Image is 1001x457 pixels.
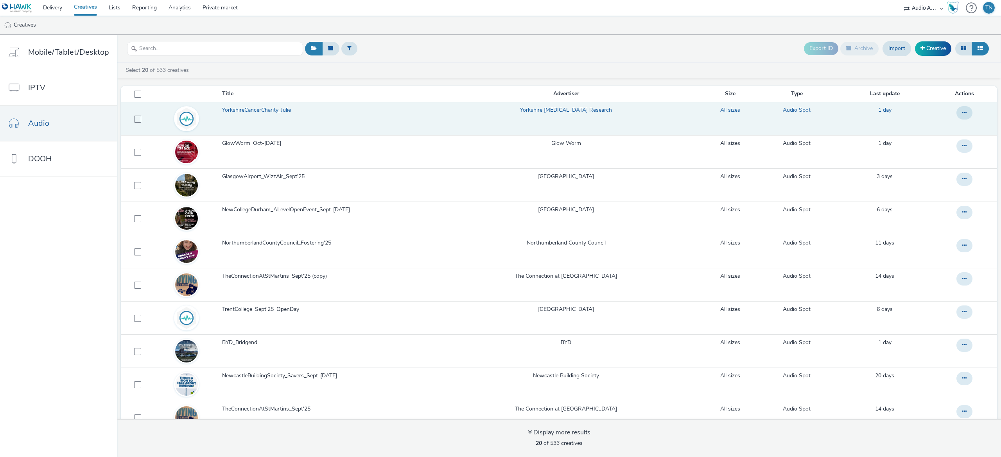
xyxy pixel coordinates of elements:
a: Audio Spot [783,305,811,313]
span: IPTV [28,82,45,93]
a: Glow Worm [551,139,581,147]
span: GlasgowAirport_WizzAir_Sept'25 [222,173,308,180]
a: NewCollegeDurham_ALevelOpenEvent_Sept-[DATE] [222,206,430,218]
strong: 20 [142,66,148,74]
a: All sizes [720,139,740,147]
a: TrentCollege_Sept'25_OpenDay [222,305,430,317]
a: NorthumberlandCountyCouncil_Fostering'25 [222,239,430,251]
th: Advertiser [431,86,702,102]
a: 26 September 2025, 18:20 [877,305,893,313]
a: [GEOGRAPHIC_DATA] [538,173,594,180]
img: 1a5b46fb-d7cd-42c3-a3d0-4fdd14b0cbaa.jpg [175,406,198,429]
img: undefined Logo [2,3,32,13]
a: Audio Spot [783,206,811,214]
img: Hawk Academy [947,2,959,14]
img: 1c13c793-cf80-4cf8-afe9-fbd5fd0b20c3.jpg [175,141,198,163]
a: BYD [561,339,571,346]
a: YorkshireCancerCharity_Julie [222,106,430,118]
a: Audio Spot [783,405,811,413]
button: Export ID [804,42,838,55]
a: TheConnectionAtStMartins_Sept'25 [222,405,430,417]
span: Mobile/Tablet/Desktop [28,46,109,58]
span: of 533 creatives [536,439,583,447]
a: Audio Spot [783,106,811,114]
span: GlowWorm_Oct-[DATE] [222,139,284,147]
a: Audio Spot [783,239,811,247]
a: TheConnectionAtStMartins_Sept'25 (copy) [222,272,430,284]
span: 1 day [878,339,892,346]
a: 21 September 2025, 23:58 [875,239,894,247]
th: Title [221,86,431,102]
a: 1 October 2025, 17:36 [878,339,892,346]
a: 18 September 2025, 12:59 [875,405,894,413]
div: 29 September 2025, 13:38 [877,173,893,180]
th: Actions [935,86,997,102]
span: 1 day [878,139,892,147]
a: All sizes [720,206,740,214]
div: TN [985,2,992,14]
a: All sizes [720,173,740,180]
a: Select of 533 creatives [125,66,192,74]
a: All sizes [720,339,740,346]
span: 14 days [875,272,894,280]
span: TheConnectionAtStMartins_Sept'25 (copy) [222,272,330,280]
a: 1 October 2025, 15:52 [878,139,892,147]
th: Size [702,86,758,102]
a: All sizes [720,106,740,114]
a: Import [883,41,911,56]
span: TheConnectionAtStMartins_Sept'25 [222,405,314,413]
a: 18 September 2025, 13:01 [875,272,894,280]
a: 26 September 2025, 18:07 [877,206,893,214]
span: DOOH [28,153,52,164]
img: 5a667bbb-3058-41f5-862c-8b43b5e978c4.png [175,240,198,263]
button: Grid [955,42,972,55]
span: 3 days [877,173,893,180]
span: Audio [28,118,49,129]
a: [GEOGRAPHIC_DATA] [538,305,594,313]
a: Northumberland County Council [527,239,606,247]
a: The Connection at [GEOGRAPHIC_DATA] [515,405,617,413]
a: [GEOGRAPHIC_DATA] [538,206,594,214]
a: Audio Spot [783,339,811,346]
span: 14 days [875,405,894,412]
a: All sizes [720,305,740,313]
a: BYD_Bridgend [222,339,430,350]
th: Last update [835,86,935,102]
a: All sizes [720,272,740,280]
img: a7c7c955-041f-41d4-8e5b-8a78d835e7c0.jpg [175,373,198,396]
a: 1 October 2025, 16:27 [878,106,892,114]
th: Type [758,86,835,102]
a: 12 September 2025, 14:18 [875,372,894,380]
a: Yorkshire [MEDICAL_DATA] Research [520,106,612,114]
span: TrentCollege_Sept'25_OpenDay [222,305,302,313]
span: YorkshireCancerCharity_Julie [222,106,294,114]
span: NorthumberlandCountyCouncil_Fostering'25 [222,239,334,247]
a: Audio Spot [783,173,811,180]
a: Creative [915,41,951,55]
a: GlowWorm_Oct-[DATE] [222,139,430,151]
span: 11 days [875,239,894,246]
span: NewcastleBuildingSociety_Savers_Sept-[DATE] [222,372,340,380]
a: All sizes [720,372,740,380]
img: d64c36c2-803d-4028-9056-8cec85deda11.jpg [175,207,198,230]
span: 6 days [877,305,893,313]
a: All sizes [720,405,740,413]
strong: 20 [536,439,542,447]
a: GlasgowAirport_WizzAir_Sept'25 [222,173,430,184]
a: Newcastle Building Society [533,372,599,380]
img: audio.svg [175,307,198,329]
a: Audio Spot [783,372,811,380]
button: Table [972,42,989,55]
a: Audio Spot [783,139,811,147]
a: Audio Spot [783,272,811,280]
img: 1a5b46fb-d7cd-42c3-a3d0-4fdd14b0cbaa.jpg [175,273,198,296]
img: d725b104-b16a-4486-ade1-5a9fc2807e43.png [175,340,198,362]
